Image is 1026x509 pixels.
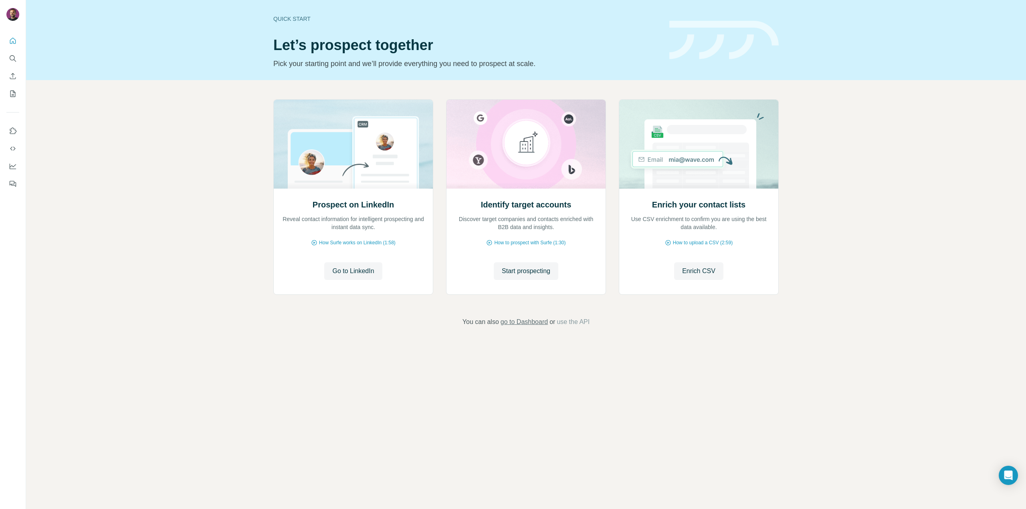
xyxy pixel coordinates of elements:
p: Use CSV enrichment to confirm you are using the best data available. [627,215,770,231]
div: Quick start [273,15,660,23]
h2: Enrich your contact lists [652,199,745,210]
button: Feedback [6,177,19,191]
button: My lists [6,87,19,101]
span: Start prospecting [502,266,550,276]
button: Go to LinkedIn [324,262,382,280]
button: Start prospecting [494,262,558,280]
h2: Identify target accounts [481,199,572,210]
h2: Prospect on LinkedIn [313,199,394,210]
img: Identify target accounts [446,100,606,189]
h1: Let’s prospect together [273,37,660,53]
span: How to upload a CSV (2:59) [673,239,733,246]
p: Pick your starting point and we’ll provide everything you need to prospect at scale. [273,58,660,69]
button: Quick start [6,34,19,48]
img: Prospect on LinkedIn [273,100,433,189]
span: How to prospect with Surfe (1:30) [494,239,566,246]
button: Use Surfe on LinkedIn [6,124,19,138]
span: Enrich CSV [682,266,715,276]
div: Open Intercom Messenger [999,466,1018,485]
button: Enrich CSV [674,262,723,280]
span: Go to LinkedIn [332,266,374,276]
p: Discover target companies and contacts enriched with B2B data and insights. [454,215,598,231]
img: banner [669,21,779,60]
button: Dashboard [6,159,19,173]
span: How Surfe works on LinkedIn (1:58) [319,239,396,246]
button: use the API [557,317,590,327]
button: Use Surfe API [6,141,19,156]
img: Enrich your contact lists [619,100,779,189]
img: Avatar [6,8,19,21]
p: Reveal contact information for intelligent prospecting and instant data sync. [282,215,425,231]
span: or [549,317,555,327]
span: You can also [463,317,499,327]
button: Search [6,51,19,66]
button: Enrich CSV [6,69,19,83]
button: go to Dashboard [501,317,548,327]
